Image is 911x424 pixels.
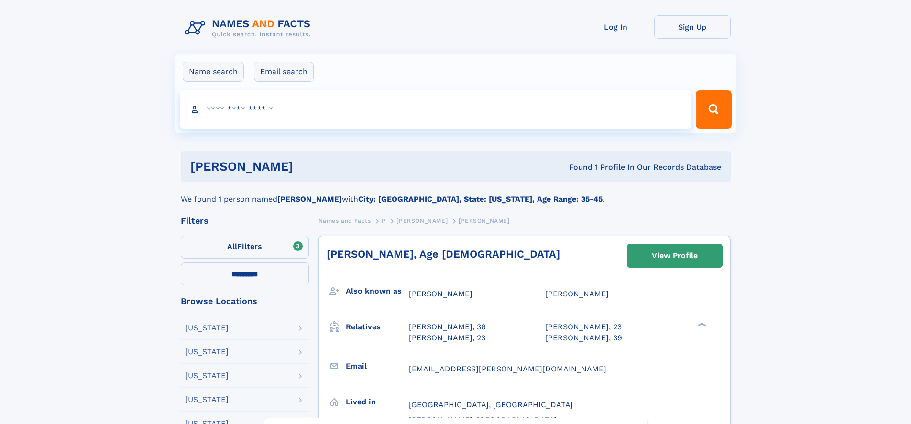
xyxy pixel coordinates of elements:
[185,348,229,356] div: [US_STATE]
[409,364,606,373] span: [EMAIL_ADDRESS][PERSON_NAME][DOMAIN_NAME]
[409,322,486,332] a: [PERSON_NAME], 36
[227,242,237,251] span: All
[396,215,448,227] a: [PERSON_NAME]
[185,372,229,380] div: [US_STATE]
[185,396,229,403] div: [US_STATE]
[695,322,707,328] div: ❯
[254,62,314,82] label: Email search
[545,289,609,298] span: [PERSON_NAME]
[346,358,409,374] h3: Email
[382,217,386,224] span: P
[654,15,731,39] a: Sign Up
[318,215,371,227] a: Names and Facts
[181,236,309,259] label: Filters
[181,15,318,41] img: Logo Names and Facts
[185,324,229,332] div: [US_STATE]
[652,245,698,267] div: View Profile
[545,333,622,343] a: [PERSON_NAME], 39
[181,297,309,305] div: Browse Locations
[696,90,731,129] button: Search Button
[181,182,731,205] div: We found 1 person named with .
[578,15,654,39] a: Log In
[346,283,409,299] h3: Also known as
[396,217,448,224] span: [PERSON_NAME]
[627,244,722,267] a: View Profile
[180,90,692,129] input: search input
[459,217,510,224] span: [PERSON_NAME]
[358,195,603,204] b: City: [GEOGRAPHIC_DATA], State: [US_STATE], Age Range: 35-45
[181,217,309,225] div: Filters
[409,400,573,409] span: [GEOGRAPHIC_DATA], [GEOGRAPHIC_DATA]
[346,394,409,410] h3: Lived in
[327,248,560,260] a: [PERSON_NAME], Age [DEMOGRAPHIC_DATA]
[190,161,431,173] h1: [PERSON_NAME]
[409,289,472,298] span: [PERSON_NAME]
[277,195,342,204] b: [PERSON_NAME]
[382,215,386,227] a: P
[183,62,244,82] label: Name search
[346,319,409,335] h3: Relatives
[409,333,485,343] a: [PERSON_NAME], 23
[431,162,721,173] div: Found 1 Profile In Our Records Database
[545,322,622,332] a: [PERSON_NAME], 23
